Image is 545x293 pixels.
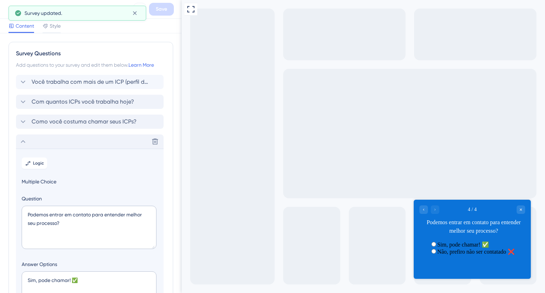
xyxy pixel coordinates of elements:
[22,194,158,203] label: Question
[22,260,158,269] label: Answer Options
[156,5,167,13] span: Save
[149,3,174,16] button: Save
[32,98,134,106] span: Com quantos ICPs você trabalha hoje?
[128,62,154,68] a: Learn More
[16,61,166,69] div: Add questions to your survey and edit them below.
[22,206,156,249] textarea: Podemos entrar em contato para entender melhor seu processo?
[32,117,137,126] span: Como você costuma chamar seus ICPs?
[50,22,61,30] span: Style
[22,177,158,186] span: Multiple Choice
[32,78,149,86] span: Você trabalha com mais de um ICP (perfil de cliente ideal)?
[23,4,131,14] div: Múltiplos ICPs
[22,157,47,169] button: Logic
[16,22,34,30] span: Content
[16,49,166,58] div: Survey Questions
[232,200,349,279] iframe: UserGuiding Survey
[33,160,44,166] span: Logic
